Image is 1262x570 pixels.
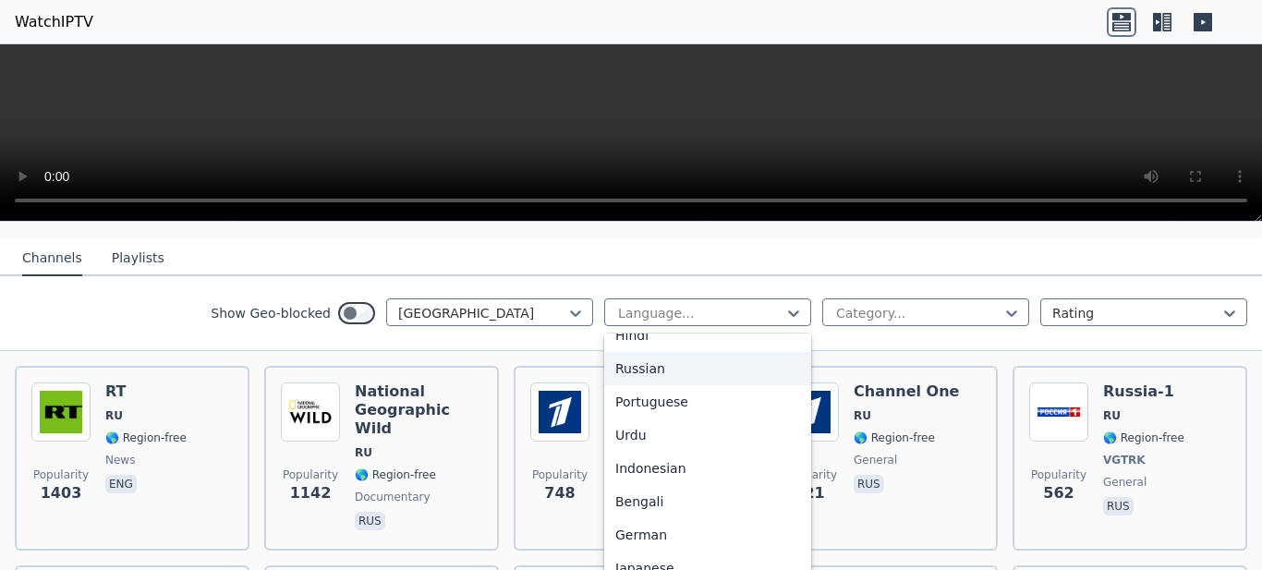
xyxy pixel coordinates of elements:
span: 🌎 Region-free [854,431,935,445]
span: Popularity [283,467,338,482]
a: WatchIPTV [15,11,93,33]
span: RU [105,408,123,423]
span: Popularity [1031,467,1086,482]
p: rus [854,475,884,493]
span: VGTRK [1103,453,1146,467]
span: RU [854,408,871,423]
span: news [105,453,135,467]
div: German [604,518,811,552]
div: Urdu [604,418,811,452]
span: 562 [1043,482,1074,504]
span: 748 [544,482,575,504]
img: National Geographic Wild [281,382,340,442]
button: Playlists [112,241,164,276]
img: Russia-1 [1029,382,1088,442]
span: 1403 [41,482,82,504]
span: 🌎 Region-free [105,431,187,445]
p: rus [1103,497,1134,515]
button: Channels [22,241,82,276]
span: RU [1103,408,1121,423]
div: Indonesian [604,452,811,485]
span: 🌎 Region-free [355,467,436,482]
h6: Russia-1 [1103,382,1184,401]
span: Popularity [33,467,89,482]
h6: National Geographic Wild [355,382,482,438]
span: 1142 [290,482,332,504]
div: Portuguese [604,385,811,418]
div: Russian [604,352,811,385]
span: general [854,453,897,467]
h6: RT [105,382,187,401]
span: documentary [355,490,431,504]
img: Channel One [530,382,589,442]
span: Popularity [532,467,588,482]
span: RU [355,445,372,460]
div: Hindi [604,319,811,352]
span: general [1103,475,1147,490]
img: RT [31,382,91,442]
h6: Channel One [854,382,959,401]
div: Bengali [604,485,811,518]
p: rus [355,512,385,530]
span: 🌎 Region-free [1103,431,1184,445]
label: Show Geo-blocked [211,304,331,322]
p: eng [105,475,137,493]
